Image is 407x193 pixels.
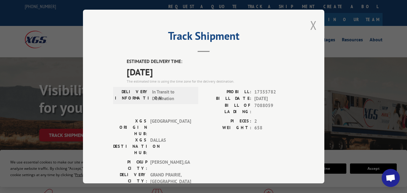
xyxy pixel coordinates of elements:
[127,65,294,79] span: [DATE]
[382,169,400,187] div: Open chat
[204,102,251,115] label: BILL OF LADING:
[113,32,294,43] h2: Track Shipment
[113,137,147,156] label: XGS DESTINATION HUB:
[150,118,191,137] span: [GEOGRAPHIC_DATA]
[310,17,317,33] button: Close modal
[254,125,294,131] span: 658
[113,172,147,185] label: DELIVERY CITY:
[254,102,294,115] span: 7088059
[254,89,294,96] span: 17355782
[152,89,193,102] span: In Transit to Destination
[113,118,147,137] label: XGS ORIGIN HUB:
[127,79,294,84] div: The estimated time is using the time zone for the delivery destination.
[204,89,251,96] label: PROBILL:
[127,58,294,65] label: ESTIMATED DELIVERY TIME:
[204,118,251,125] label: PIECES:
[204,95,251,102] label: BILL DATE:
[254,118,294,125] span: 2
[204,125,251,131] label: WEIGHT:
[113,159,147,172] label: PICKUP CITY:
[150,172,191,185] span: GRAND PRAIRIE , [GEOGRAPHIC_DATA]
[254,95,294,102] span: [DATE]
[115,89,149,102] label: DELIVERY INFORMATION:
[150,137,191,156] span: DALLAS
[150,159,191,172] span: [PERSON_NAME] , GA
